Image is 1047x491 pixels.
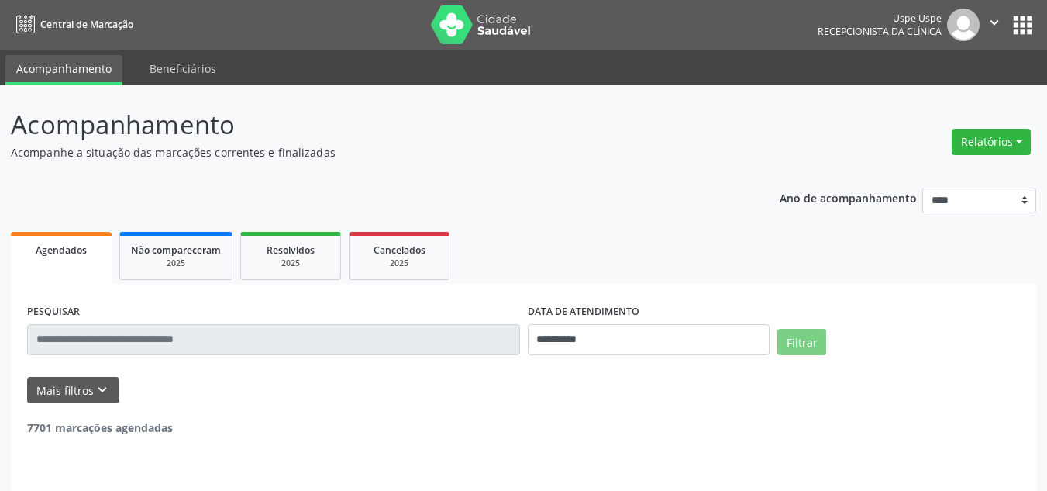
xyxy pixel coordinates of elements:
[11,144,728,161] p: Acompanhe a situação das marcações correntes e finalizadas
[11,105,728,144] p: Acompanhamento
[528,300,639,324] label: DATA DE ATENDIMENTO
[360,258,438,269] div: 2025
[94,382,111,399] i: keyboard_arrow_down
[952,129,1031,155] button: Relatórios
[27,300,80,324] label: PESQUISAR
[27,420,173,435] strong: 7701 marcações agendadas
[267,244,315,257] span: Resolvidos
[374,244,425,257] span: Cancelados
[818,25,942,38] span: Recepcionista da clínica
[36,244,87,257] span: Agendados
[131,258,221,269] div: 2025
[780,188,917,207] p: Ano de acompanhamento
[818,12,942,25] div: Uspe Uspe
[5,55,122,85] a: Acompanhamento
[947,9,980,41] img: img
[986,14,1003,31] i: 
[777,329,826,355] button: Filtrar
[139,55,227,82] a: Beneficiários
[252,258,329,269] div: 2025
[980,9,1009,41] button: 
[40,18,133,31] span: Central de Marcação
[1009,12,1036,39] button: apps
[131,244,221,257] span: Não compareceram
[27,377,119,404] button: Mais filtroskeyboard_arrow_down
[11,12,133,37] a: Central de Marcação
